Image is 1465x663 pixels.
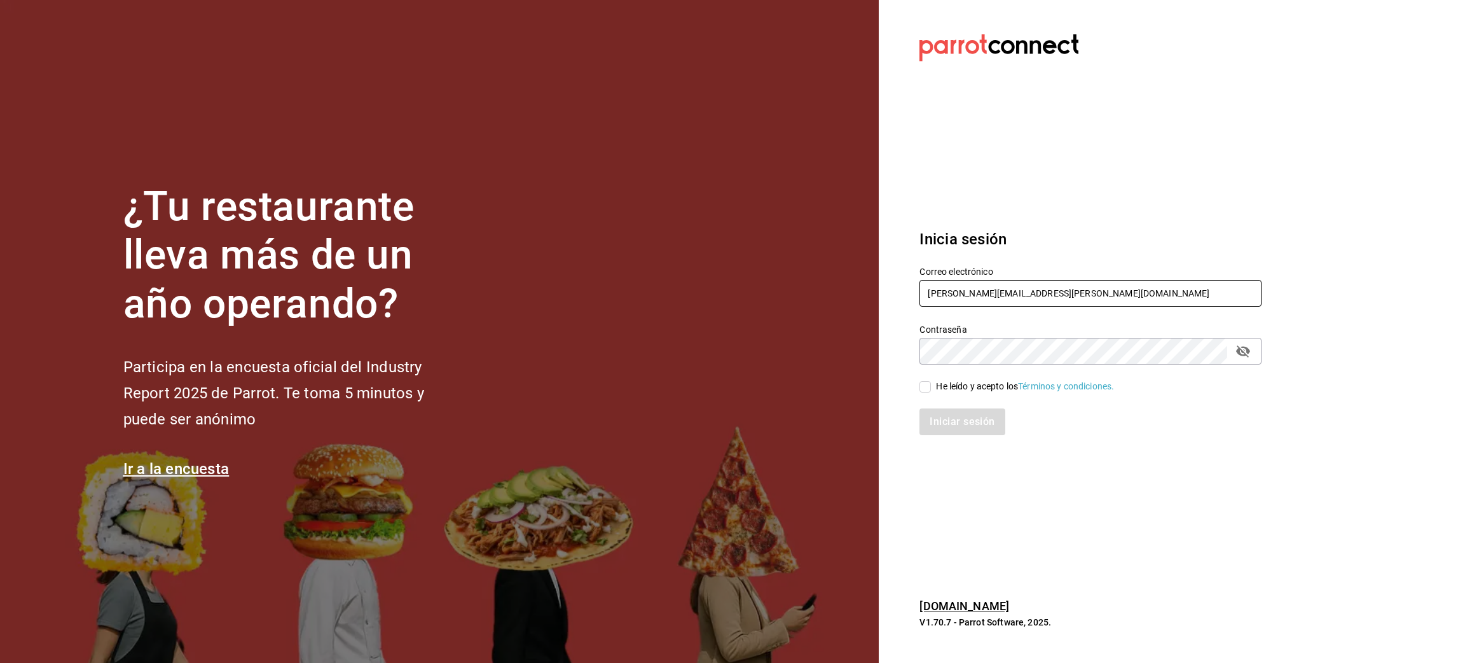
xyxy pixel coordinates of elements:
button: passwordField [1232,340,1254,362]
div: He leído y acepto los [936,380,1114,393]
h2: Participa en la encuesta oficial del Industry Report 2025 de Parrot. Te toma 5 minutos y puede se... [123,354,467,432]
h3: Inicia sesión [919,228,1262,251]
label: Contraseña [919,325,1262,333]
a: Ir a la encuesta [123,460,230,478]
h1: ¿Tu restaurante lleva más de un año operando? [123,183,467,329]
p: V1.70.7 - Parrot Software, 2025. [919,616,1262,629]
a: [DOMAIN_NAME] [919,599,1009,613]
a: Términos y condiciones. [1018,381,1114,391]
label: Correo electrónico [919,267,1262,276]
input: Ingresa tu correo electrónico [919,280,1262,307]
